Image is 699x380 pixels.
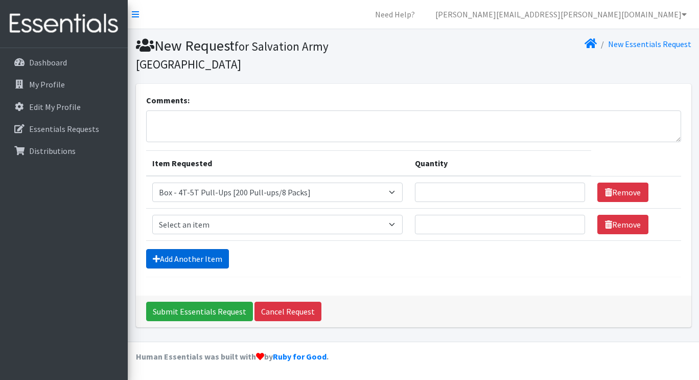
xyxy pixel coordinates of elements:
[254,302,321,321] a: Cancel Request
[273,351,327,362] a: Ruby for Good
[146,249,229,269] a: Add Another Item
[146,151,409,176] th: Item Requested
[4,7,124,41] img: HumanEssentials
[29,124,99,134] p: Essentials Requests
[29,57,67,68] p: Dashboard
[4,52,124,73] a: Dashboard
[427,4,695,25] a: [PERSON_NAME][EMAIL_ADDRESS][PERSON_NAME][DOMAIN_NAME]
[136,37,410,72] h1: New Request
[29,79,65,90] p: My Profile
[136,39,329,72] small: for Salvation Army [GEOGRAPHIC_DATA]
[367,4,423,25] a: Need Help?
[608,39,691,49] a: New Essentials Request
[29,102,81,112] p: Edit My Profile
[29,146,76,156] p: Distributions
[136,351,329,362] strong: Human Essentials was built with by .
[4,119,124,139] a: Essentials Requests
[146,302,253,321] input: Submit Essentials Request
[597,215,648,234] a: Remove
[4,97,124,117] a: Edit My Profile
[409,151,591,176] th: Quantity
[597,183,648,202] a: Remove
[146,94,190,106] label: Comments:
[4,141,124,161] a: Distributions
[4,74,124,95] a: My Profile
